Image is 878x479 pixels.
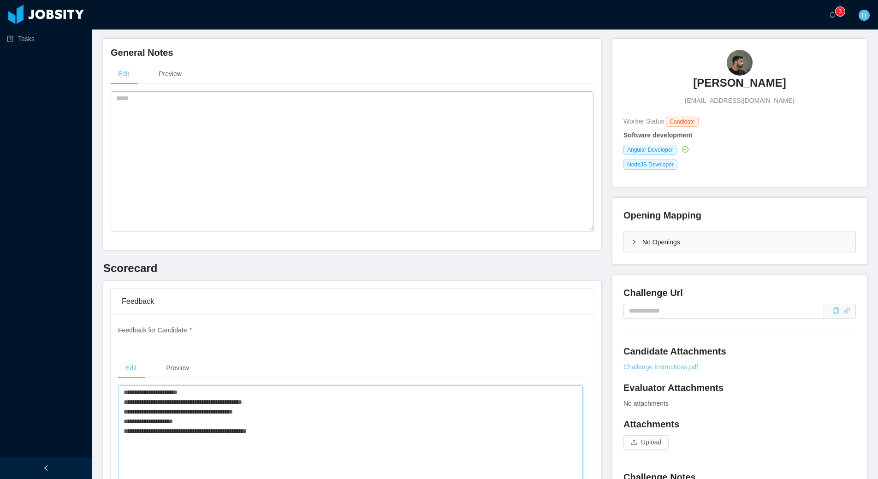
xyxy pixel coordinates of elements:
[839,7,842,16] p: 3
[151,64,189,84] div: Preview
[623,438,669,446] span: icon: uploadUpload
[682,146,688,153] i: icon: check-circle
[623,160,677,170] span: NodeJS Developer
[623,286,856,299] h4: Challenge Url
[666,117,699,127] span: Candidate
[623,418,856,431] h4: Attachments
[118,326,192,334] span: Feedback for Candidate
[693,76,786,90] h3: [PERSON_NAME]
[623,131,692,139] strong: Software development
[624,231,855,253] div: icon: rightNo Openings
[685,96,794,106] span: [EMAIL_ADDRESS][DOMAIN_NAME]
[833,306,839,316] div: Copy
[7,30,85,48] a: icon: profileTasks
[623,399,856,408] div: No attachments
[111,64,136,84] div: Edit
[623,118,666,125] span: Worker Status:
[623,345,856,358] h4: Candidate Attachments
[844,307,850,314] a: icon: link
[693,76,786,96] a: [PERSON_NAME]
[118,358,144,378] div: Edit
[829,12,836,18] i: icon: bell
[836,7,845,16] sup: 3
[623,435,669,450] button: icon: uploadUpload
[727,50,753,76] img: d3f77537-05aa-4f6e-9520-6265aa383010_6894b7ef02e94-90w.png
[862,10,866,21] span: H
[623,362,856,372] a: Challenge Instructions.pdf
[111,46,594,59] h4: General Notes
[623,145,676,155] span: Angular Developer
[680,146,688,153] a: icon: check-circle
[122,289,583,314] div: Feedback
[623,209,701,222] h4: Opening Mapping
[833,308,839,314] i: icon: copy
[631,239,637,245] i: icon: right
[623,381,856,394] h4: Evaluator Attachments
[103,261,601,276] h3: Scorecard
[159,358,196,378] div: Preview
